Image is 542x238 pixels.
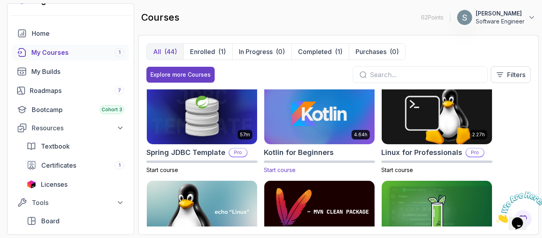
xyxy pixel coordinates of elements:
[41,161,76,170] span: Certificates
[276,47,285,56] div: (0)
[476,10,525,17] p: [PERSON_NAME]
[298,47,332,56] p: Completed
[218,47,226,56] div: (1)
[12,25,129,41] a: home
[476,17,525,25] p: Software Engineer
[22,176,129,192] a: licenses
[22,157,129,173] a: certificates
[349,44,405,60] button: Purchases(0)
[119,162,121,168] span: 1
[147,44,183,60] button: All(44)
[183,44,232,60] button: Enrolled(1)
[264,147,334,158] h2: Kotlin for Beginners
[102,106,122,113] span: Cohort 3
[146,166,178,173] span: Start course
[31,67,124,76] div: My Builds
[472,132,485,138] p: 2.27h
[356,47,386,56] p: Purchases
[421,14,444,21] p: 62 Points
[190,47,215,56] p: Enrolled
[147,83,257,145] img: Spring JDBC Template card
[12,195,129,210] button: Tools
[507,70,525,79] p: Filters
[493,188,542,226] iframe: chat widget
[41,216,60,226] span: Board
[229,149,247,157] p: Pro
[32,29,124,38] div: Home
[335,47,342,56] div: (1)
[31,48,124,57] div: My Courses
[12,121,129,135] button: Resources
[264,166,296,173] span: Start course
[457,10,472,25] img: user profile image
[153,47,161,56] p: All
[119,49,121,56] span: 1
[390,47,399,56] div: (0)
[466,149,484,157] p: Pro
[457,10,536,25] button: user profile image[PERSON_NAME]Software Engineer
[240,132,250,138] p: 57m
[27,180,36,188] img: jetbrains icon
[22,138,129,154] a: textbook
[370,70,481,79] input: Search...
[491,66,530,83] button: Filters
[32,123,124,133] div: Resources
[41,141,70,151] span: Textbook
[146,147,225,158] h2: Spring JDBC Template
[382,83,492,145] img: Linux for Professionals card
[41,180,67,189] span: Licenses
[381,147,462,158] h2: Linux for Professionals
[291,44,349,60] button: Completed(1)
[3,3,52,35] img: Chat attention grabber
[12,64,129,79] a: builds
[232,44,291,60] button: In Progress(0)
[150,71,211,79] div: Explore more Courses
[12,83,129,99] a: roadmaps
[381,166,413,173] span: Start course
[261,81,377,146] img: Kotlin for Beginners card
[22,213,129,229] a: board
[30,86,124,95] div: Roadmaps
[32,198,124,207] div: Tools
[12,45,129,60] a: courses
[146,67,215,83] button: Explore more Courses
[141,11,179,24] h2: courses
[239,47,273,56] p: In Progress
[118,87,121,94] span: 7
[32,105,124,114] div: Bootcamp
[12,102,129,118] a: bootcamp
[164,47,177,56] div: (44)
[354,132,367,138] p: 4.64h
